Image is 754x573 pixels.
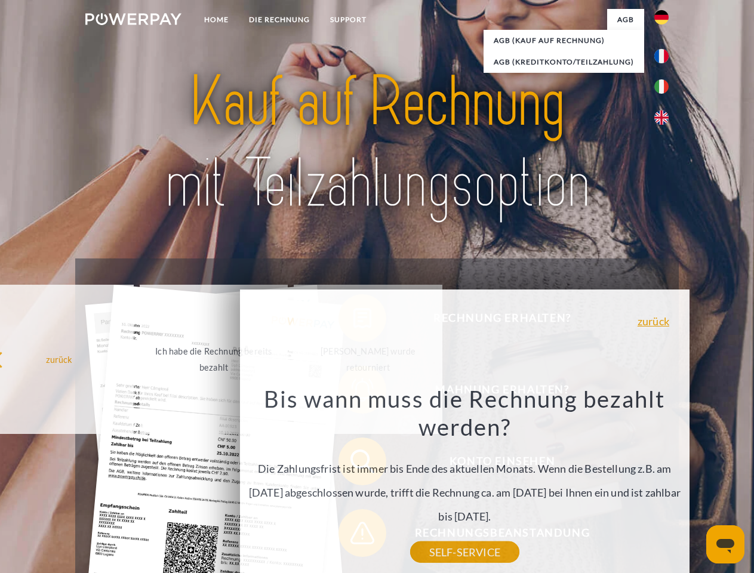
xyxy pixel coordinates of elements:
a: agb [607,9,644,30]
img: title-powerpay_de.svg [114,57,640,229]
img: fr [654,49,669,63]
div: Die Zahlungsfrist ist immer bis Ende des aktuellen Monats. Wenn die Bestellung z.B. am [DATE] abg... [247,384,682,552]
a: DIE RECHNUNG [239,9,320,30]
img: en [654,110,669,125]
img: de [654,10,669,24]
iframe: Schaltfläche zum Öffnen des Messaging-Fensters [706,525,744,563]
img: it [654,79,669,94]
h3: Bis wann muss die Rechnung bezahlt werden? [247,384,682,442]
a: AGB (Kreditkonto/Teilzahlung) [484,51,644,73]
div: Ich habe die Rechnung bereits bezahlt [147,343,281,375]
a: SUPPORT [320,9,377,30]
a: SELF-SERVICE [410,541,519,563]
a: zurück [638,316,669,326]
img: logo-powerpay-white.svg [85,13,181,25]
a: AGB (Kauf auf Rechnung) [484,30,644,51]
a: Home [194,9,239,30]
